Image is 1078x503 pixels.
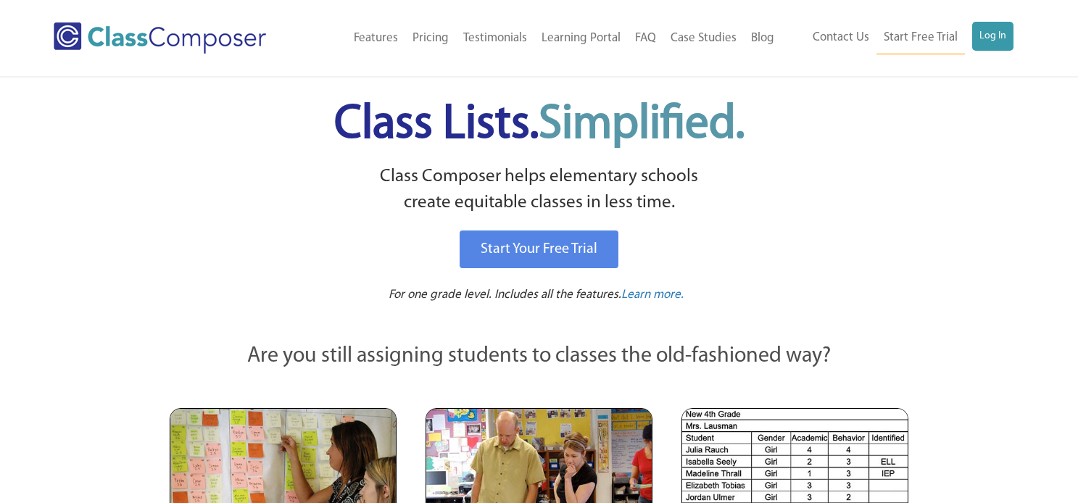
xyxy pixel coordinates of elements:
a: Features [347,22,405,54]
a: Pricing [405,22,456,54]
span: Learn more. [621,288,684,301]
span: Start Your Free Trial [481,242,597,257]
a: Contact Us [805,22,876,54]
a: FAQ [628,22,663,54]
span: For one grade level. Includes all the features. [389,288,621,301]
span: Simplified. [539,101,745,149]
span: Class Lists. [334,101,745,149]
a: Log In [972,22,1013,51]
p: Class Composer helps elementary schools create equitable classes in less time. [167,164,911,217]
a: Case Studies [663,22,744,54]
a: Learn more. [621,286,684,304]
nav: Header Menu [307,22,781,54]
a: Start Free Trial [876,22,965,54]
nav: Header Menu [781,22,1013,54]
img: Class Composer [54,22,266,54]
a: Start Your Free Trial [460,230,618,268]
a: Testimonials [456,22,534,54]
a: Blog [744,22,781,54]
a: Learning Portal [534,22,628,54]
p: Are you still assigning students to classes the old-fashioned way? [170,341,909,373]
